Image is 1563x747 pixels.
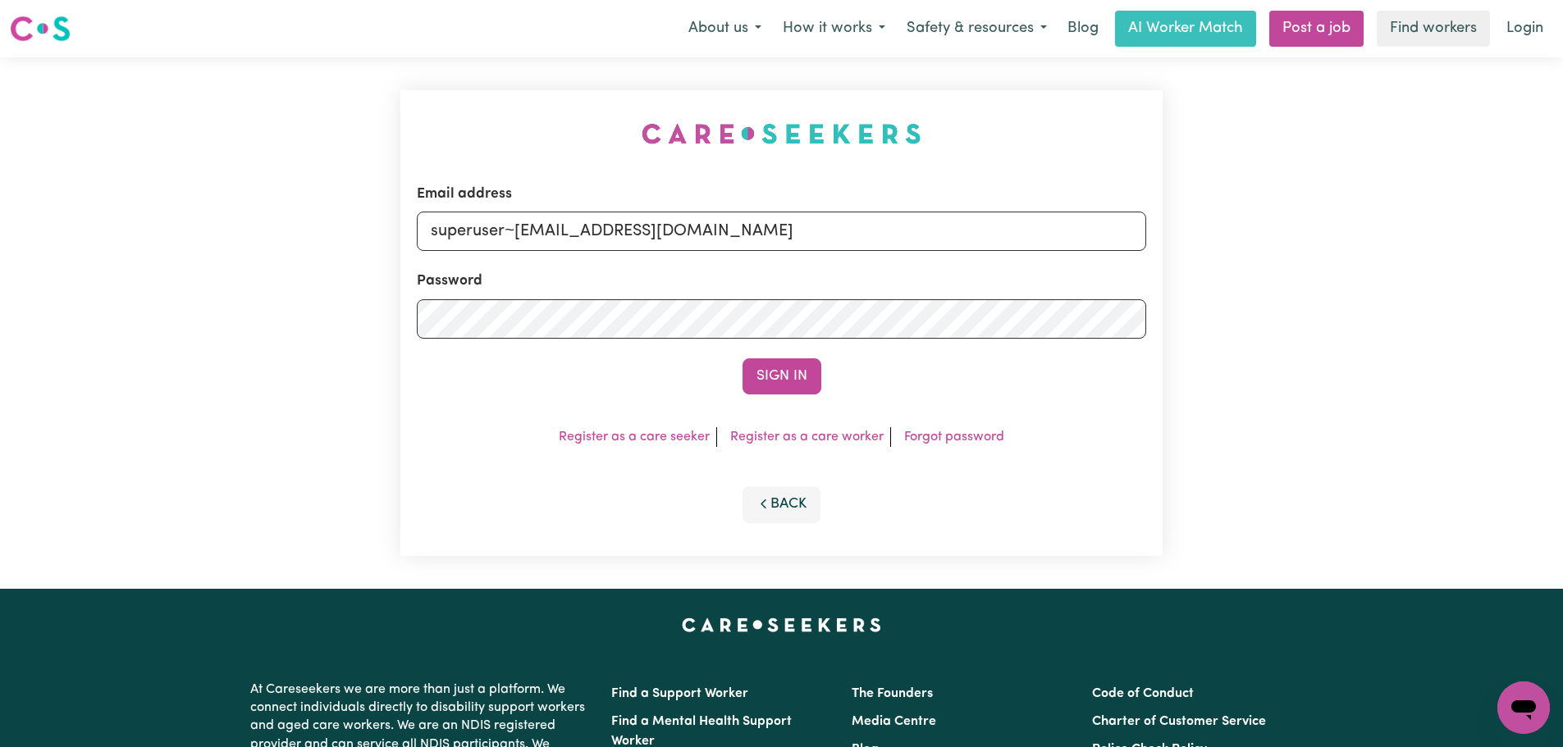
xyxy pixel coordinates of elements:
button: About us [678,11,772,46]
input: Email address [417,212,1146,251]
a: Media Centre [852,715,936,728]
label: Email address [417,184,512,205]
button: Sign In [743,358,821,394]
img: Careseekers logo [10,14,71,43]
a: Charter of Customer Service [1092,715,1266,728]
a: Find workers [1377,11,1490,47]
iframe: Button to launch messaging window [1497,681,1550,734]
a: Blog [1058,11,1108,47]
button: Safety & resources [896,11,1058,46]
a: Register as a care seeker [559,430,710,444]
a: Find a Support Worker [611,687,748,700]
a: AI Worker Match [1115,11,1256,47]
a: Post a job [1269,11,1364,47]
a: Register as a care worker [730,430,884,444]
a: Code of Conduct [1092,687,1194,700]
a: Careseekers home page [682,618,881,631]
button: Back [743,486,821,522]
a: Forgot password [904,430,1004,444]
a: The Founders [852,687,933,700]
a: Login [1497,11,1553,47]
a: Careseekers logo [10,10,71,48]
button: How it works [772,11,896,46]
label: Password [417,271,482,292]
